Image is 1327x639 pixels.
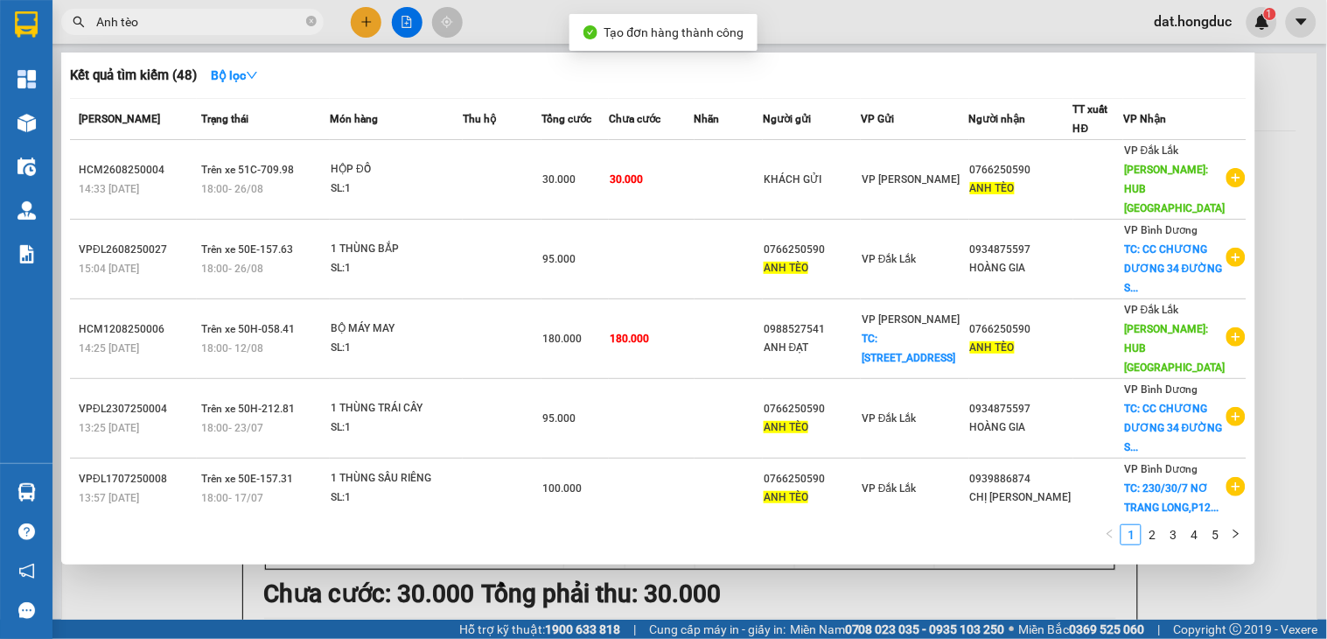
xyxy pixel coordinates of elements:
input: Tìm tên, số ĐT hoặc mã đơn [96,12,303,32]
span: TC: [STREET_ADDRESS] [862,333,955,364]
span: 180.000 [542,333,582,345]
span: down [246,69,258,81]
div: HOÀNG GIA [970,418,1072,437]
img: warehouse-icon [17,201,36,220]
h3: Kết quả tìm kiếm ( 48 ) [70,67,197,85]
span: notification [18,563,35,579]
li: Next Page [1226,524,1247,545]
strong: Bộ lọc [211,68,258,82]
div: SL: 1 [331,179,462,199]
span: Trên xe 50E-157.31 [201,473,293,485]
div: VPĐL2307250004 [79,400,196,418]
li: Previous Page [1100,524,1121,545]
span: Trạng thái [201,113,248,125]
span: close-circle [306,14,317,31]
span: ANH TÈO [764,262,808,274]
span: plus-circle [1226,168,1246,187]
span: VP Nhận [1123,113,1166,125]
span: Chưa cước [609,113,660,125]
span: Người gửi [763,113,811,125]
span: TT xuất HĐ [1073,103,1108,135]
span: VP [PERSON_NAME] [862,313,960,326]
div: 0766250590 [970,161,1072,179]
div: 1 THÙNG TRÁI CÂY [331,399,462,418]
img: logo-vxr [15,11,38,38]
span: 18:00 - 12/08 [201,342,263,355]
img: warehouse-icon [17,483,36,502]
span: VP Bình Dương [1124,383,1198,396]
a: 1 [1121,525,1141,544]
span: Thu hộ [463,113,496,125]
div: ANH ĐẠT [764,339,860,357]
span: VP Đắk Lắk [862,253,917,265]
span: Trên xe 50H-058.41 [201,323,295,335]
div: 0988527541 [764,320,860,339]
div: VPĐL1707250008 [79,470,196,488]
a: 5 [1205,525,1225,544]
span: right [1231,529,1241,539]
span: 13:25 [DATE] [79,422,139,434]
span: [PERSON_NAME] [79,113,160,125]
span: 14:25 [DATE] [79,342,139,355]
span: search [73,16,85,28]
div: 0934875597 [970,400,1072,418]
span: TC: 230/30/7 NƠ TRANG LONG,P12... [1124,482,1219,514]
span: 180.000 [610,333,649,345]
span: plus-circle [1226,477,1246,496]
span: 95.000 [542,253,576,265]
span: Trên xe 50E-157.63 [201,243,293,256]
img: dashboard-icon [17,70,36,88]
div: 0766250590 [764,241,860,259]
span: 100.000 [542,482,582,495]
img: warehouse-icon [17,114,36,132]
span: VP Đắk Lắk [862,412,917,425]
span: ANH TÈO [764,491,808,503]
span: [PERSON_NAME]: HUB [GEOGRAPHIC_DATA] [1124,164,1225,214]
span: 18:00 - 26/08 [201,183,263,195]
span: 15:04 [DATE] [79,263,139,275]
div: HOÀNG GIA [970,259,1072,277]
span: VP Đắk Lắk [862,482,917,495]
div: SL: 1 [331,339,462,358]
span: 18:00 - 26/08 [201,263,263,275]
img: solution-icon [17,245,36,263]
span: Trên xe 50H-212.81 [201,403,295,415]
span: 18:00 - 23/07 [201,422,263,434]
span: 18:00 - 17/07 [201,492,263,504]
span: VP Gửi [861,113,894,125]
span: VP Đắk Lắk [1124,144,1179,157]
span: ANH TÈO [764,421,808,433]
div: 0766250590 [764,400,860,418]
span: TC: CC CHƯƠNG DƯƠNG 34 ĐƯỜNG S... [1124,403,1223,453]
span: 13:57 [DATE] [79,492,139,504]
div: KHÁCH GỬI [764,171,860,189]
span: Nhãn [695,113,720,125]
span: left [1105,529,1115,539]
div: HCM2608250004 [79,161,196,179]
a: 4 [1184,525,1204,544]
button: right [1226,524,1247,545]
span: close-circle [306,16,317,26]
span: Tạo đơn hàng thành công [604,25,744,39]
div: BỘ MÁY MAY [331,319,462,339]
span: ANH TÈO [970,341,1015,354]
img: warehouse-icon [17,158,36,176]
div: 0766250590 [970,320,1072,339]
span: 30.000 [610,173,643,186]
span: Trên xe 51C-709.98 [201,164,294,176]
span: plus-circle [1226,407,1246,426]
li: 5 [1205,524,1226,545]
li: 1 [1121,524,1142,545]
li: 2 [1142,524,1163,545]
span: message [18,602,35,619]
span: TC: CC CHƯƠNG DƯƠNG 34 ĐƯỜNG S... [1124,243,1223,294]
span: VP Bình Dương [1124,463,1198,475]
span: VP Đắk Lắk [1124,304,1179,316]
span: Món hàng [330,113,378,125]
div: 1 THÙNG BẮP [331,240,462,259]
a: 2 [1142,525,1162,544]
div: HCM1208250006 [79,320,196,339]
span: question-circle [18,523,35,540]
a: 3 [1163,525,1183,544]
button: Bộ lọcdown [197,61,272,89]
